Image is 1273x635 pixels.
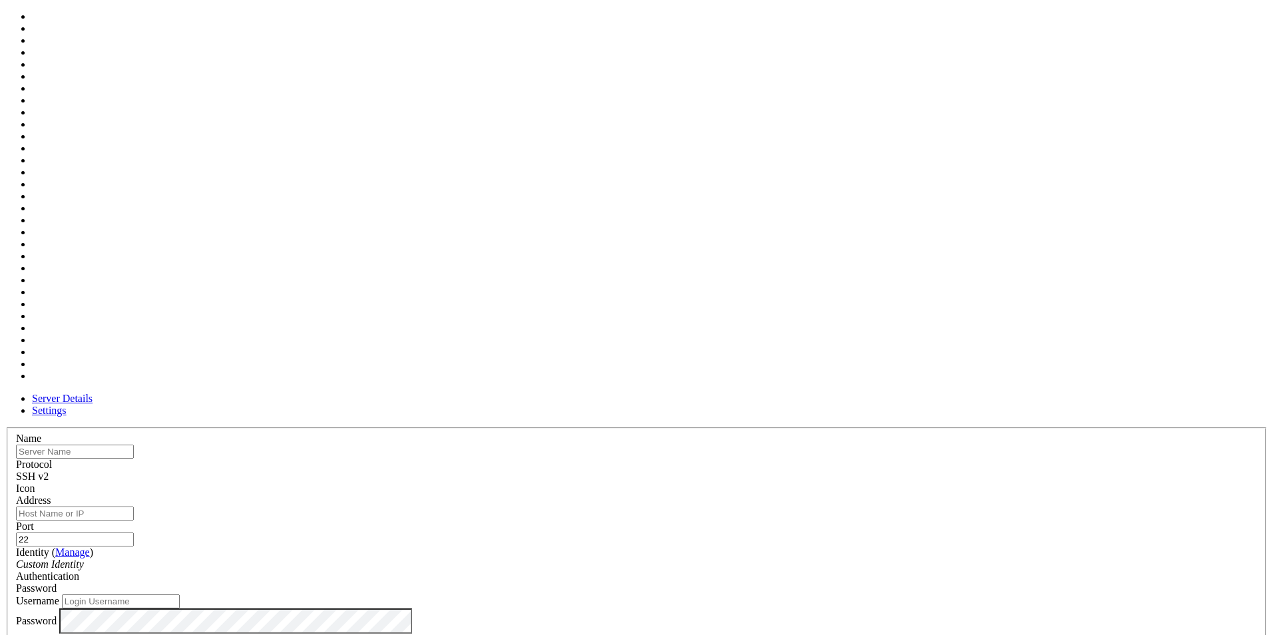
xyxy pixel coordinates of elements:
[16,471,1257,483] div: SSH v2
[52,546,93,558] span: ( )
[16,433,41,444] label: Name
[16,445,134,459] input: Server Name
[16,582,1257,594] div: Password
[16,546,93,558] label: Identity
[16,614,57,626] label: Password
[16,532,134,546] input: Port Number
[16,507,134,521] input: Host Name or IP
[16,570,79,582] label: Authentication
[16,521,34,532] label: Port
[62,594,180,608] input: Login Username
[16,471,49,482] span: SSH v2
[32,405,67,416] a: Settings
[16,595,59,606] label: Username
[16,483,35,494] label: Icon
[55,546,90,558] a: Manage
[16,558,1257,570] div: Custom Identity
[32,393,93,404] a: Server Details
[16,459,52,470] label: Protocol
[16,582,57,594] span: Password
[16,495,51,506] label: Address
[16,558,84,570] i: Custom Identity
